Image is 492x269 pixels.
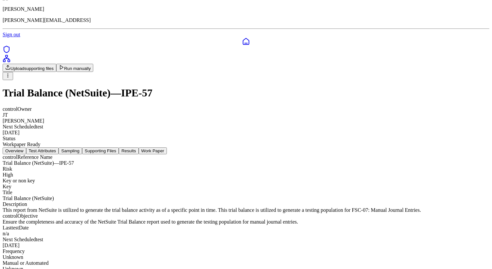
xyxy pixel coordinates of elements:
div: Next Scheduled test [3,237,489,243]
div: [DATE] [3,130,489,136]
div: Trial Balance (NetSuite) — IPE-57 [3,160,489,166]
a: SOC [3,45,489,55]
button: More Options [3,72,13,80]
div: Unknown [3,254,489,260]
span: Trial Balance (NetSuite) [3,195,54,201]
a: Integrations [3,55,489,64]
div: control Objective [3,213,489,219]
button: Results [119,147,138,154]
div: Risk [3,166,489,172]
button: Work Paper [139,147,167,154]
div: Frequency [3,248,489,254]
button: Uploadsupporting files [3,64,56,72]
div: Workpaper Ready [3,142,489,147]
button: Supporting Files [82,147,119,154]
div: Next Scheduled test [3,124,489,130]
span: [PERSON_NAME] [3,118,44,124]
div: Key or non key [3,178,489,184]
div: Last test Date [3,225,489,231]
a: Dashboard [3,38,489,45]
div: n/a [3,231,489,237]
div: Title [3,190,489,195]
nav: Tabs [3,147,489,154]
h1: Trial Balance (NetSuite) — IPE-57 [3,87,489,99]
div: High [3,172,489,178]
a: Sign out [3,32,20,37]
p: [PERSON_NAME] [3,6,489,12]
div: control Reference Name [3,154,489,160]
div: This report from NetSuite is utilized to generate the trial balance activity as of a specific poi... [3,207,489,213]
div: Status [3,136,489,142]
div: Key [3,184,489,190]
button: Test Attributes [26,147,59,154]
button: Overview [3,147,26,154]
p: [PERSON_NAME][EMAIL_ADDRESS] [3,17,489,23]
div: [DATE] [3,243,489,248]
button: Run manually [56,64,94,72]
div: Manual or Automated [3,260,489,266]
div: control Owner [3,106,489,112]
div: Ensure the completeness and accuracy of the NetSuite Trial Balance report used to generate the te... [3,219,489,225]
div: Description [3,201,489,207]
button: Sampling [59,147,82,154]
span: JT [3,112,8,118]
